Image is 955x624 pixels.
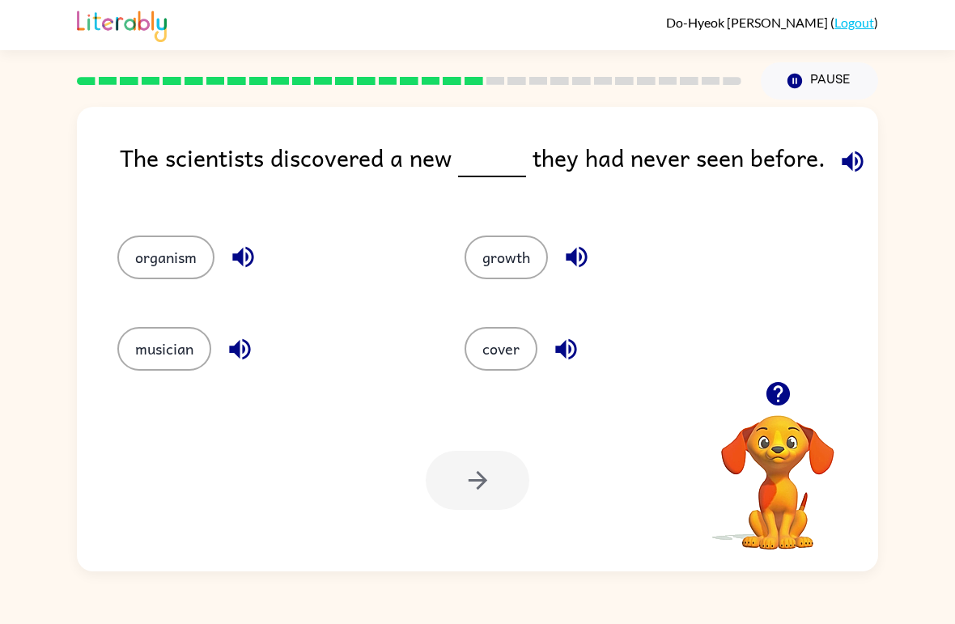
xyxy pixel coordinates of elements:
div: The scientists discovered a new they had never seen before. [120,139,878,203]
button: organism [117,236,214,279]
a: Logout [834,15,874,30]
button: growth [465,236,548,279]
video: Your browser must support playing .mp4 files to use Literably. Please try using another browser. [697,390,859,552]
img: Literably [77,6,167,42]
button: musician [117,327,211,371]
span: Do-Hyeok [PERSON_NAME] [666,15,830,30]
div: ( ) [666,15,878,30]
button: Pause [761,62,878,100]
button: cover [465,327,537,371]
